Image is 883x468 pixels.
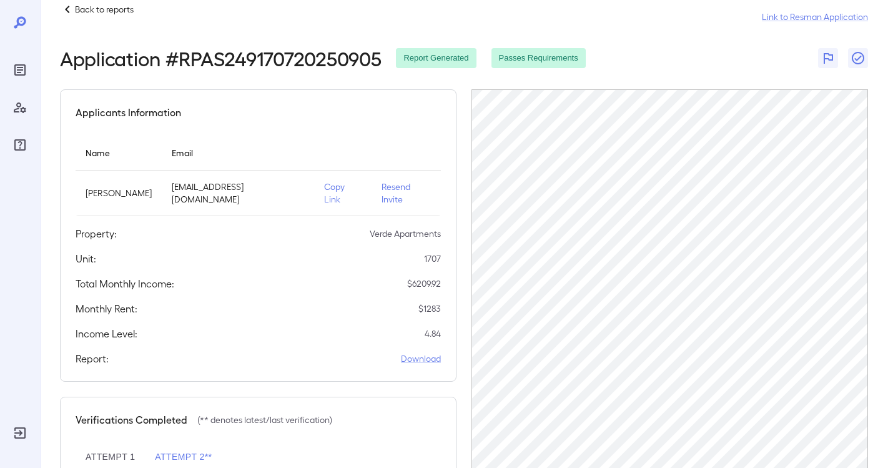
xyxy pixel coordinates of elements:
[324,181,361,206] p: Copy Link
[10,60,30,80] div: Reports
[75,3,134,16] p: Back to reports
[425,327,441,340] p: 4.84
[76,412,187,427] h5: Verifications Completed
[197,414,332,426] p: (** denotes latest/last verification)
[172,181,304,206] p: [EMAIL_ADDRESS][DOMAIN_NAME]
[86,187,152,199] p: [PERSON_NAME]
[76,226,117,241] h5: Property:
[848,48,868,68] button: Close Report
[424,252,441,265] p: 1707
[10,423,30,443] div: Log Out
[407,277,441,290] p: $ 6209.92
[382,181,431,206] p: Resend Invite
[491,52,586,64] span: Passes Requirements
[162,135,314,171] th: Email
[76,105,181,120] h5: Applicants Information
[370,227,441,240] p: Verde Apartments
[60,47,381,69] h2: Application # RPAS249170720250905
[762,11,868,23] a: Link to Resman Application
[76,135,162,171] th: Name
[10,97,30,117] div: Manage Users
[76,135,441,216] table: simple table
[418,302,441,315] p: $ 1283
[396,52,476,64] span: Report Generated
[818,48,838,68] button: Flag Report
[10,135,30,155] div: FAQ
[401,352,441,365] a: Download
[76,326,137,341] h5: Income Level:
[76,276,174,291] h5: Total Monthly Income:
[76,351,109,366] h5: Report:
[76,251,96,266] h5: Unit:
[76,301,137,316] h5: Monthly Rent:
